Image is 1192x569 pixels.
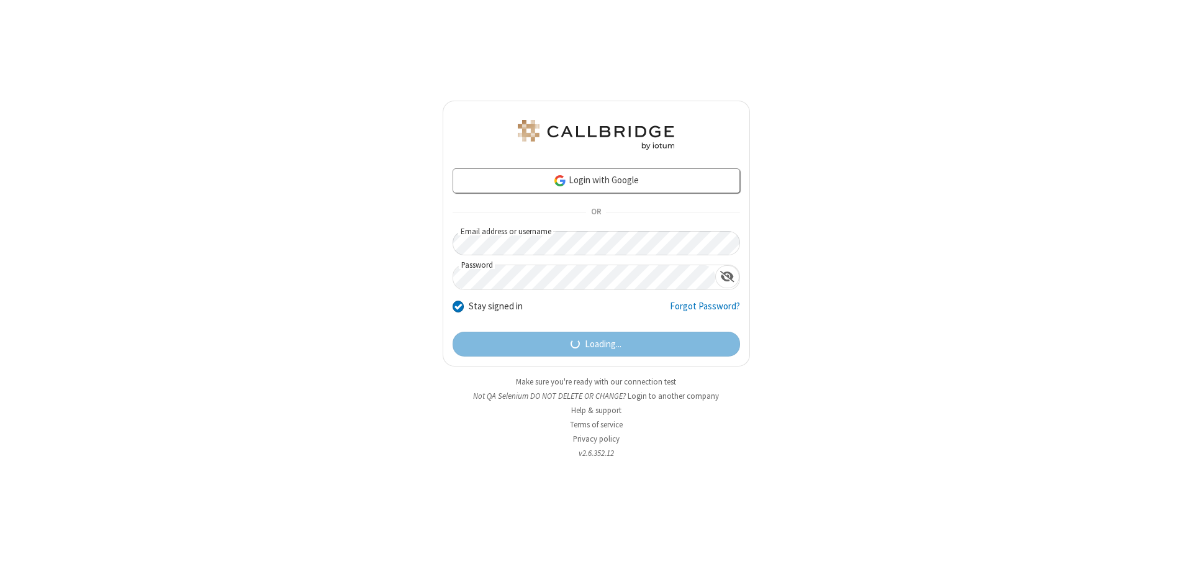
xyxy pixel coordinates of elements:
img: QA Selenium DO NOT DELETE OR CHANGE [515,120,677,150]
label: Stay signed in [469,299,523,314]
span: OR [586,204,606,221]
button: Loading... [453,332,740,357]
a: Privacy policy [573,434,620,444]
span: Loading... [585,337,621,352]
input: Password [453,265,715,289]
img: google-icon.png [553,174,567,188]
button: Login to another company [628,390,719,402]
li: v2.6.352.12 [443,447,750,459]
a: Terms of service [570,419,623,430]
a: Make sure you're ready with our connection test [516,376,676,387]
li: Not QA Selenium DO NOT DELETE OR CHANGE? [443,390,750,402]
iframe: Chat [1161,537,1183,560]
input: Email address or username [453,231,740,255]
a: Login with Google [453,168,740,193]
div: Show password [715,265,739,288]
a: Forgot Password? [670,299,740,323]
a: Help & support [571,405,621,416]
